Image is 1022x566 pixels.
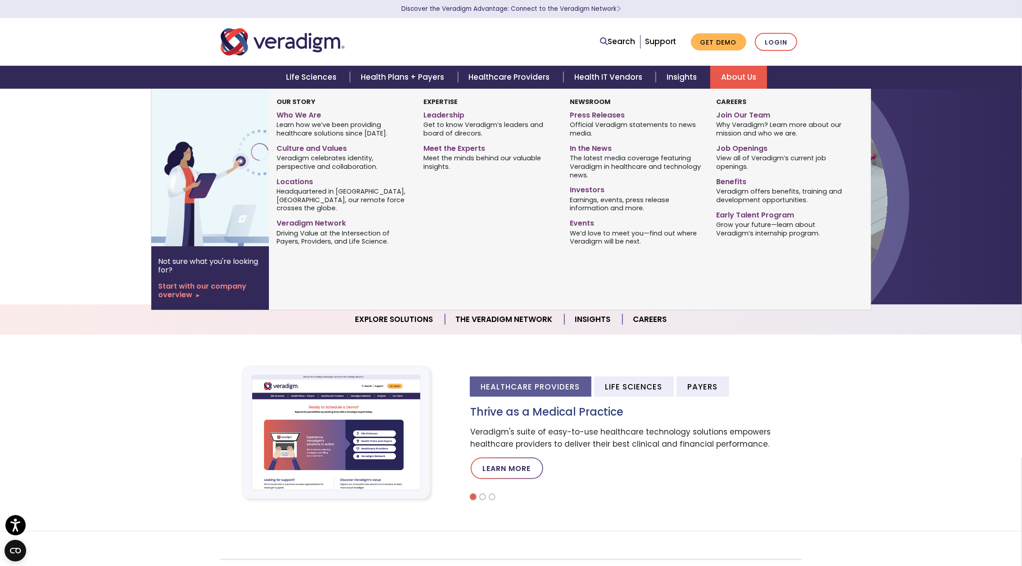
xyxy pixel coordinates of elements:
[471,406,802,419] h3: Thrive as a Medical Practice
[277,154,409,171] span: Veradigm celebrates identity, perspective and collaboration.
[159,257,262,274] p: Not sure what you're looking for?
[345,308,445,331] a: Explore Solutions
[470,376,591,397] li: Healthcare Providers
[423,107,556,120] a: Leadership
[151,89,296,246] img: Vector image of Veradigm’s Story
[622,308,678,331] a: Careers
[221,27,345,57] img: Veradigm logo
[471,426,802,450] p: Veradigm's suite of easy-to-use healthcare technology solutions empowers healthcare providers to ...
[423,120,556,138] span: Get to know Veradigm’s leaders and board of direcors.
[277,107,409,120] a: Who We Are
[570,107,703,120] a: Press Releases
[277,186,409,213] span: Headquartered in [GEOGRAPHIC_DATA], [GEOGRAPHIC_DATA], our remote force crosses the globe.
[656,66,710,89] a: Insights
[594,376,674,397] li: Life Sciences
[570,97,610,106] strong: Newsroom
[691,33,746,51] a: Get Demo
[710,66,767,89] a: About Us
[717,186,849,204] span: Veradigm offers benefits, training and development opportunities.
[849,501,1011,555] iframe: Drift Chat Widget
[277,120,409,138] span: Learn how we’ve been providing healthcare solutions since [DATE].
[423,154,556,171] span: Meet the minds behind our valuable insights.
[645,36,677,47] a: Support
[717,140,849,154] a: Job Openings
[275,66,350,89] a: Life Sciences
[717,97,747,106] strong: Careers
[570,120,703,138] span: Official Veradigm statements to news media.
[570,215,703,228] a: Events
[717,120,849,138] span: Why Veradigm? Learn more about our mission and who we are.
[277,228,409,246] span: Driving Value at the Intersection of Payers, Providers, and Life Science.
[401,5,621,13] a: Discover the Veradigm Advantage: Connect to the Veradigm NetworkLearn More
[5,540,26,561] button: Open CMP widget
[159,282,262,299] a: Start with our company overview
[717,154,849,171] span: View all of Veradigm’s current job openings.
[277,140,409,154] a: Culture and Values
[471,457,543,479] a: Learn More
[423,97,458,106] strong: Expertise
[617,5,621,13] span: Learn More
[570,195,703,213] span: Earnings, events, press release information and more.
[717,220,849,237] span: Grow your future—learn about Veradigm’s internship program.
[677,376,729,397] li: Payers
[600,36,636,48] a: Search
[277,174,409,187] a: Locations
[423,140,556,154] a: Meet the Experts
[277,97,315,106] strong: Our Story
[717,107,849,120] a: Join Our Team
[445,308,564,331] a: The Veradigm Network
[570,154,703,180] span: The latest media coverage featuring Veradigm in healthcare and technology news.
[755,33,797,51] a: Login
[570,140,703,154] a: In the News
[570,228,703,246] span: We’d love to meet you—find out where Veradigm will be next.
[458,66,563,89] a: Healthcare Providers
[717,174,849,187] a: Benefits
[277,215,409,228] a: Veradigm Network
[350,66,458,89] a: Health Plans + Payers
[564,308,622,331] a: Insights
[563,66,656,89] a: Health IT Vendors
[717,207,849,220] a: Early Talent Program
[570,182,703,195] a: Investors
